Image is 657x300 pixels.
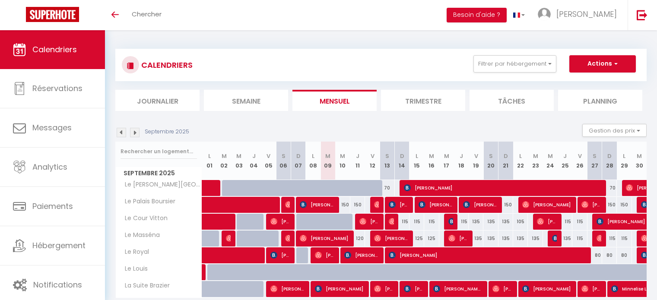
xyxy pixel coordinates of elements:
[270,247,290,263] span: [PERSON_NAME]
[389,247,584,263] span: [PERSON_NAME]
[474,152,478,160] abbr: V
[33,279,82,290] span: Notifications
[470,90,554,111] li: Tâches
[504,152,508,160] abbr: D
[292,90,377,111] li: Mensuel
[637,152,642,160] abbr: M
[483,142,498,180] th: 20
[371,152,375,160] abbr: V
[424,214,439,230] div: 115
[246,142,261,180] th: 04
[117,180,203,189] span: Le [PERSON_NAME][GEOGRAPHIC_DATA] 8
[572,231,587,246] div: 115
[569,55,636,73] button: Actions
[400,152,404,160] abbr: D
[117,197,178,206] span: Le Palais Boursier
[528,142,543,180] th: 23
[325,152,330,160] abbr: M
[498,231,513,246] div: 135
[572,214,587,230] div: 115
[632,142,647,180] th: 30
[552,230,557,246] span: [PERSON_NAME]
[222,152,227,160] abbr: M
[236,152,241,160] abbr: M
[519,152,522,160] abbr: L
[276,142,291,180] th: 06
[587,247,602,263] div: 80
[312,152,314,160] abbr: L
[117,214,170,223] span: Le Cour Vitton
[404,281,423,297] span: [PERSON_NAME]
[543,142,558,180] th: 24
[424,142,439,180] th: 16
[498,214,513,230] div: 135
[232,142,246,180] th: 03
[416,152,418,160] abbr: L
[429,152,434,160] abbr: M
[117,247,151,257] span: Le Royal
[117,264,150,274] span: Le Louis
[637,9,647,20] img: logout
[32,161,67,172] span: Analytics
[556,9,617,19] span: [PERSON_NAME]
[385,152,389,160] abbr: S
[335,142,350,180] th: 10
[350,197,365,213] div: 150
[473,55,556,73] button: Filtrer par hébergement
[498,142,513,180] th: 21
[300,196,334,213] span: [PERSON_NAME]
[285,230,290,246] span: [PERSON_NAME]
[617,247,632,263] div: 80
[340,152,345,160] abbr: M
[117,281,172,291] span: La Suite Brazier
[395,214,409,230] div: 115
[563,152,567,160] abbr: J
[350,231,365,246] div: 120
[463,196,497,213] span: [PERSON_NAME]
[454,142,469,180] th: 18
[448,213,453,230] span: [PERSON_NAME]
[121,144,197,159] input: Rechercher un logement...
[582,124,647,137] button: Gestion des prix
[483,214,498,230] div: 135
[424,231,439,246] div: 125
[132,9,162,19] span: Chercher
[116,167,202,180] span: Septembre 2025
[469,214,483,230] div: 135
[447,8,507,22] button: Besoin d'aide ?
[32,201,73,212] span: Paiements
[617,142,632,180] th: 29
[558,142,572,180] th: 25
[32,240,86,251] span: Hébergement
[537,213,556,230] span: [PERSON_NAME]
[469,142,483,180] th: 19
[344,247,378,263] span: [PERSON_NAME]
[261,142,276,180] th: 05
[115,90,200,111] li: Journalier
[359,213,379,230] span: [PERSON_NAME]
[581,281,601,297] span: [PERSON_NAME]
[145,128,189,136] p: Septembre 2025
[404,180,600,196] span: [PERSON_NAME]
[469,231,483,246] div: 135
[267,152,270,160] abbr: V
[607,152,612,160] abbr: D
[617,231,632,246] div: 115
[623,152,625,160] abbr: L
[439,142,454,180] th: 17
[32,83,83,94] span: Réservations
[26,7,79,22] img: Super Booking
[409,231,424,246] div: 125
[587,142,602,180] th: 27
[270,281,305,297] span: [PERSON_NAME]
[593,152,597,160] abbr: S
[356,152,359,160] abbr: J
[409,142,424,180] th: 15
[226,230,231,246] span: [PERSON_NAME]
[32,44,77,55] span: Calendriers
[522,281,571,297] span: [PERSON_NAME]
[558,90,642,111] li: Planning
[389,196,408,213] span: [PERSON_NAME]
[380,142,394,180] th: 13
[204,90,288,111] li: Semaine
